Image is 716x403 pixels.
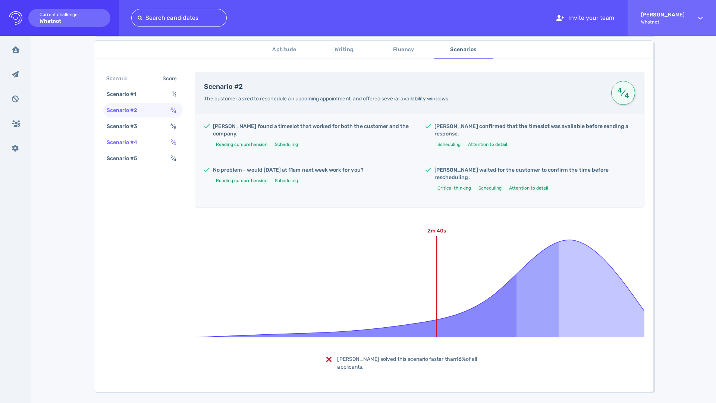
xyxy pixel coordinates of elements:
[161,73,181,84] div: Score
[434,184,474,192] li: Critical thinking
[204,96,450,102] span: The customer asked to reschedule an upcoming appointment, and offered several availability windows.
[319,45,370,54] span: Writing
[174,157,176,162] sub: 4
[170,123,176,129] span: ⁄
[204,83,602,91] h4: Scenario #2
[213,177,270,185] li: Reading comprehension
[172,91,176,97] span: ⁄
[170,138,173,143] sup: 2
[434,123,635,138] h5: [PERSON_NAME] confirmed that the timeslot was available before sending a response.
[259,45,310,54] span: Aptitude
[641,19,685,25] span: Whatnot
[641,12,685,18] strong: [PERSON_NAME]
[105,73,136,84] div: Scenario
[105,153,147,164] div: Scenario #5
[272,141,301,149] li: Scheduling
[105,121,147,132] div: Scenario #3
[170,155,176,162] span: ⁄
[213,166,364,174] h5: No problem - would [DATE] at 11am next week work for you?
[172,90,174,95] sup: 1
[175,93,176,98] sub: 1
[105,89,145,100] div: Scenario #1
[624,95,629,96] sub: 4
[170,154,173,159] sup: 2
[427,228,446,234] text: 2m 40s
[434,166,635,181] h5: [PERSON_NAME] waited for the customer to confirm the time before rescheduling.
[617,86,629,100] span: ⁄
[475,184,505,192] li: Scheduling
[465,141,510,149] li: Attention to detail
[337,356,477,370] span: [PERSON_NAME] solved this scenario faster than of all applicants.
[379,45,429,54] span: Fluency
[456,356,466,362] b: 16%
[105,105,147,116] div: Scenario #2
[617,90,622,91] sup: 4
[170,122,173,127] sup: 6
[438,45,489,54] span: Scenarios
[272,177,301,185] li: Scheduling
[105,137,147,148] div: Scenario #4
[174,141,176,146] sub: 3
[170,107,176,113] span: ⁄
[506,184,551,192] li: Attention to detail
[434,141,464,149] li: Scheduling
[170,139,176,146] span: ⁄
[174,125,176,130] sub: 8
[213,123,414,138] h5: [PERSON_NAME] found a timeslot that worked for both the customer and the company.
[213,141,270,149] li: Reading comprehension
[170,106,173,111] sup: 4
[174,109,176,114] sub: 4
